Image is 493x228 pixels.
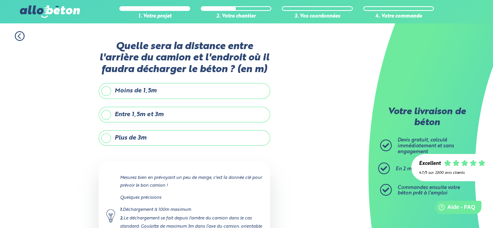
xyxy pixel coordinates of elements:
[119,14,190,19] div: 1. Votre projet
[120,216,124,221] strong: 2.
[363,14,434,19] div: 4. Votre commande
[201,14,272,19] div: 2. Votre chantier
[99,41,270,75] label: Quelle sera la distance entre l'arrière du camion et l'endroit où il faudra décharger le béton ? ...
[424,198,484,219] iframe: Help widget launcher
[382,107,472,128] p: Votre livraison de béton
[120,194,262,201] p: Quelques précisions
[120,206,262,214] div: Déchargement à 100m maximum
[398,138,454,154] span: Devis gratuit, calculé immédiatement et sans engagement
[396,166,454,171] span: En 2 minutes top chrono
[419,171,485,175] div: 4.7/5 sur 2300 avis clients
[120,174,262,189] p: Mesurez bien en prévoyant un peu de marge, c'est la donnée clé pour prévoir le bon camion !
[99,83,270,99] label: Moins de 1,5m
[99,130,270,146] label: Plus de 3m
[282,14,353,19] div: 3. Vos coordonnées
[99,107,270,122] label: Entre 1,5m et 3m
[120,208,123,212] strong: 1.
[419,161,441,167] div: Excellent
[20,5,80,18] img: allobéton
[398,185,460,196] span: Commandez ensuite votre béton prêt à l'emploi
